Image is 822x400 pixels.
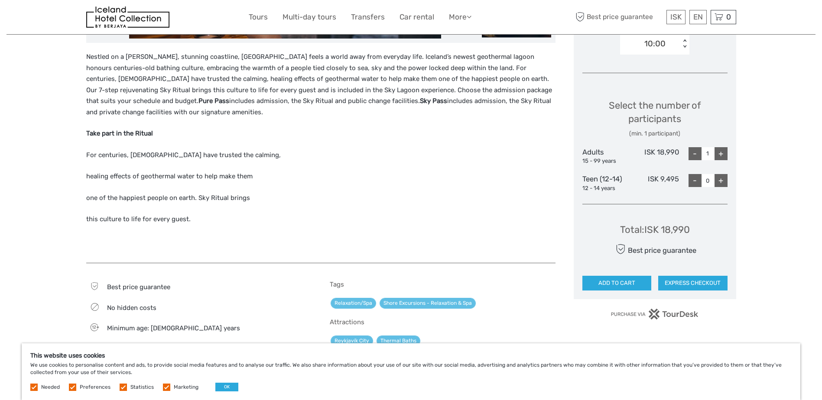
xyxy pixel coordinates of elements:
div: Teen (12-14) [582,174,631,192]
span: ISK [670,13,682,21]
div: EN [689,10,707,24]
span: 0 [725,13,732,21]
img: 481-8f989b07-3259-4bb0-90ed-3da368179bdc_logo_small.jpg [86,6,169,28]
p: We're away right now. Please check back later! [12,15,98,22]
div: - [689,174,702,187]
div: 15 - 99 years [582,157,631,165]
label: Statistics [130,384,154,391]
div: We use cookies to personalise content and ads, to provide social media features and to analyse ou... [22,343,800,400]
label: Preferences [80,384,110,391]
div: + [715,174,728,187]
p: healing effects of geothermal water to help make them [86,171,556,182]
h5: This website uses cookies [30,352,792,359]
label: Marketing [174,384,198,391]
p: Nestled on a [PERSON_NAME], stunning coastline, [GEOGRAPHIC_DATA] feels a world away from everyda... [86,52,556,118]
button: OK [215,383,238,391]
div: 12 - 14 years [582,184,631,193]
span: Minimum age: [DEMOGRAPHIC_DATA] years [107,324,240,332]
strong: Pure Pass [198,97,229,105]
div: Select the number of participants [582,99,728,138]
span: Best price guarantee [574,10,664,24]
h5: Tags [330,281,556,288]
span: 12 [88,324,100,330]
p: this culture to life for every guest. [86,214,556,225]
a: More [449,11,471,23]
div: (min. 1 participant) [582,129,728,138]
div: ISK 9,495 [630,174,679,192]
a: Multi-day tours [283,11,336,23]
div: - [689,147,702,160]
div: < > [681,39,689,48]
div: Total : ISK 18,990 [620,223,690,236]
a: Relaxation/Spa [331,298,376,309]
a: Thermal Baths [377,335,420,346]
label: Needed [41,384,60,391]
button: ADD TO CART [582,276,652,290]
a: Shore Excursions - Relaxation & Spa [380,298,476,309]
div: + [715,147,728,160]
span: No hidden costs [107,304,156,312]
h5: Attractions [330,318,556,326]
img: PurchaseViaTourDesk.png [611,309,699,319]
a: Tours [249,11,268,23]
a: Car rental [400,11,434,23]
div: Best price guarantee [613,242,696,257]
p: one of the happiest people on earth. Sky Ritual brings [86,193,556,204]
button: EXPRESS CHECKOUT [658,276,728,290]
p: For centuries, [DEMOGRAPHIC_DATA] have trusted the calming, [86,150,556,161]
a: Transfers [351,11,385,23]
button: Open LiveChat chat widget [100,13,110,24]
div: 10:00 [644,38,666,49]
strong: Take part in the Ritual [86,129,153,137]
strong: Sky Pass [420,97,447,105]
span: Best price guarantee [107,283,170,291]
a: Reykjavík City [331,335,373,346]
div: Adults [582,147,631,165]
div: ISK 18,990 [630,147,679,165]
